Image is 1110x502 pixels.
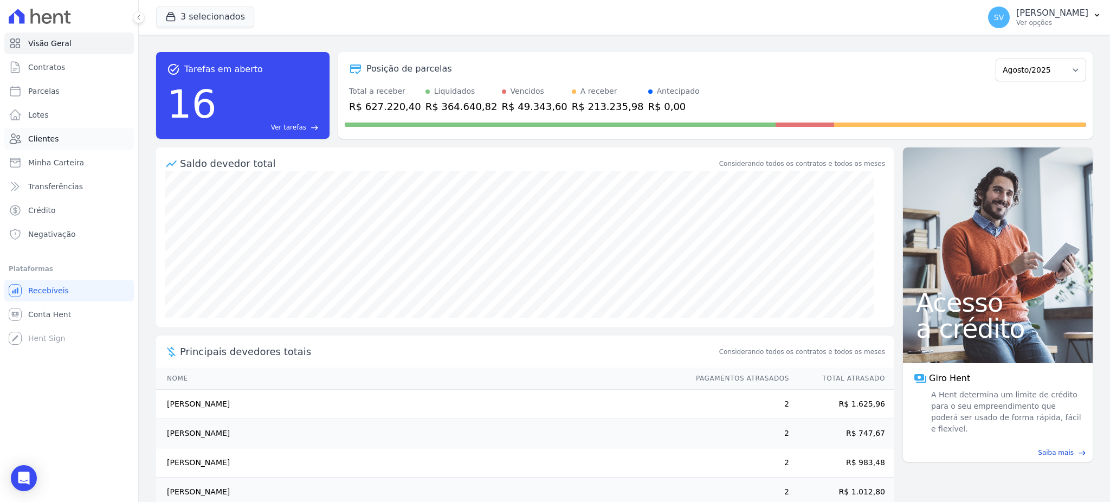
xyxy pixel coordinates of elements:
div: Antecipado [657,86,700,97]
span: Conta Hent [28,309,71,320]
a: Conta Hent [4,304,134,325]
span: A Hent determina um limite de crédito para o seu empreendimento que poderá ser usado de forma ráp... [929,389,1082,435]
span: Acesso [916,289,1080,316]
span: Ver tarefas [271,123,306,132]
button: 3 selecionados [156,7,254,27]
td: R$ 983,48 [790,448,894,478]
a: Ver tarefas east [221,123,319,132]
a: Negativação [4,223,134,245]
a: Crédito [4,199,134,221]
a: Lotes [4,104,134,126]
div: Saldo devedor total [180,156,717,171]
td: [PERSON_NAME] [156,390,686,419]
span: Transferências [28,181,83,192]
span: east [311,124,319,132]
div: Total a receber [349,86,421,97]
span: Clientes [28,133,59,144]
div: R$ 49.343,60 [502,99,567,114]
span: Visão Geral [28,38,72,49]
button: SV [PERSON_NAME] Ver opções [979,2,1110,33]
td: R$ 1.625,96 [790,390,894,419]
span: task_alt [167,63,180,76]
span: SV [994,14,1004,21]
span: Parcelas [28,86,60,96]
a: Minha Carteira [4,152,134,173]
a: Recebíveis [4,280,134,301]
span: Saiba mais [1038,448,1074,458]
p: Ver opções [1016,18,1088,27]
a: Parcelas [4,80,134,102]
td: [PERSON_NAME] [156,448,686,478]
a: Transferências [4,176,134,197]
span: east [1078,449,1086,457]
a: Contratos [4,56,134,78]
th: Pagamentos Atrasados [686,368,790,390]
th: Total Atrasado [790,368,894,390]
span: Negativação [28,229,76,240]
div: Vencidos [511,86,544,97]
span: Crédito [28,205,56,216]
a: Visão Geral [4,33,134,54]
div: A receber [580,86,617,97]
div: Liquidados [434,86,475,97]
td: R$ 747,67 [790,419,894,448]
span: Principais devedores totais [180,344,717,359]
td: 2 [686,419,790,448]
th: Nome [156,368,686,390]
div: Considerando todos os contratos e todos os meses [719,159,885,169]
div: R$ 213.235,98 [572,99,644,114]
td: 2 [686,448,790,478]
span: Minha Carteira [28,157,84,168]
a: Clientes [4,128,134,150]
div: R$ 0,00 [648,99,700,114]
a: Saiba mais east [909,448,1086,458]
span: Lotes [28,110,49,120]
span: Recebíveis [28,285,69,296]
div: Open Intercom Messenger [11,465,37,491]
td: 2 [686,390,790,419]
span: a crédito [916,316,1080,342]
p: [PERSON_NAME] [1016,8,1088,18]
span: Giro Hent [929,372,970,385]
div: Posição de parcelas [366,62,452,75]
div: Plataformas [9,262,130,275]
span: Considerando todos os contratos e todos os meses [719,347,885,357]
span: Tarefas em aberto [184,63,263,76]
div: 16 [167,76,217,132]
div: R$ 364.640,82 [425,99,498,114]
td: [PERSON_NAME] [156,419,686,448]
span: Contratos [28,62,65,73]
div: R$ 627.220,40 [349,99,421,114]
